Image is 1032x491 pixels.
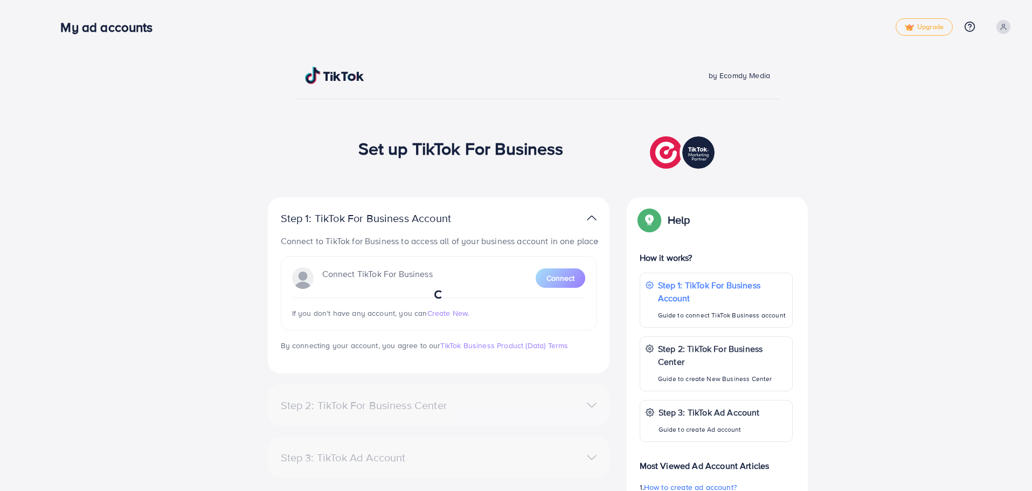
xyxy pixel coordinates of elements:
[640,210,659,230] img: Popup guide
[305,67,364,84] img: TikTok
[587,210,597,226] img: TikTok partner
[905,24,914,31] img: tick
[658,279,787,305] p: Step 1: TikTok For Business Account
[658,372,787,385] p: Guide to create New Business Center
[659,406,760,419] p: Step 3: TikTok Ad Account
[896,18,953,36] a: tickUpgrade
[650,134,717,171] img: TikTok partner
[668,213,690,226] p: Help
[658,309,787,322] p: Guide to connect TikTok Business account
[659,423,760,436] p: Guide to create Ad account
[905,23,944,31] span: Upgrade
[640,451,793,472] p: Most Viewed Ad Account Articles
[640,251,793,264] p: How it works?
[281,212,486,225] p: Step 1: TikTok For Business Account
[358,138,564,158] h1: Set up TikTok For Business
[658,342,787,368] p: Step 2: TikTok For Business Center
[709,70,770,81] span: by Ecomdy Media
[60,19,161,35] h3: My ad accounts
